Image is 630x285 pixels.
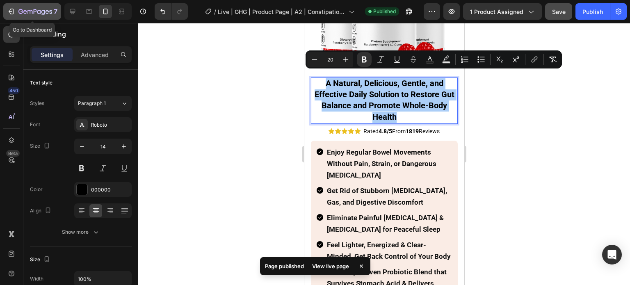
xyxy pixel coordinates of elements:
div: Show more [62,228,100,236]
span: Paragraph 1 [78,100,106,107]
button: Paragraph 1 [74,96,132,111]
div: Open Intercom Messenger [602,245,622,264]
div: Roboto [91,121,130,129]
div: Color [30,186,43,193]
span: Save [552,8,566,15]
span: / [214,7,216,16]
div: Size [30,141,52,152]
span: 1 product assigned [470,7,523,16]
button: 1 product assigned [463,3,542,20]
div: Undo/Redo [155,3,188,20]
div: Beta [6,150,20,157]
div: Styles [30,100,44,107]
div: Editor contextual toolbar [306,50,562,68]
div: Font [30,121,40,128]
div: Rich Text Editor. Editing area: main [21,242,148,279]
div: Align [30,205,53,217]
div: Publish [582,7,603,16]
div: Text style [30,79,52,87]
span: Published [373,8,396,15]
div: 000000 [91,186,130,194]
p: Heading [40,29,128,39]
button: Show more [30,225,132,239]
p: 7 [54,7,57,16]
div: Size [30,254,52,265]
iframe: Design area [304,23,464,285]
span: Live | GHG | Product Page | A2 | Constipation | 3 5 1 Packs | [DATE] [218,7,345,16]
p: Advanced [81,50,109,59]
button: Save [545,3,572,20]
div: Width [30,275,43,283]
p: Page published [265,262,304,270]
p: Settings [41,50,64,59]
strong: Clinically Proven Probiotic Blend that Survives Stomach Acid & Delivers Results [23,245,142,276]
div: View live page [307,260,354,272]
button: Publish [575,3,610,20]
button: 7 [3,3,61,20]
div: 450 [8,87,20,94]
